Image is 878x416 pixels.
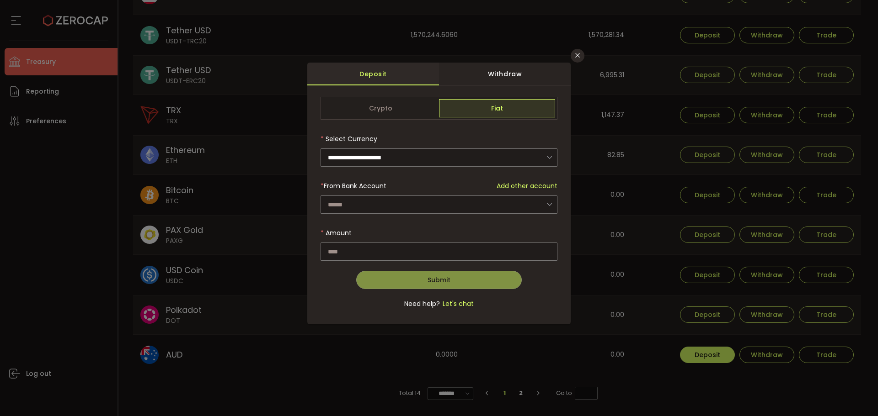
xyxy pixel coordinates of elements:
[428,275,450,284] span: Submit
[321,228,352,237] label: Amount
[307,63,571,324] div: dialog
[307,63,439,85] div: Deposit
[439,99,555,117] span: Fiat
[439,63,571,85] div: Withdraw
[832,372,878,416] iframe: Chat Widget
[321,134,377,143] label: Select Currency
[323,99,439,117] span: Crypto
[497,181,557,191] span: Add other account
[571,49,584,63] button: Close
[324,181,386,190] span: From Bank Account
[440,299,474,309] span: Let's chat
[404,299,440,309] span: Need help?
[356,271,522,289] button: Submit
